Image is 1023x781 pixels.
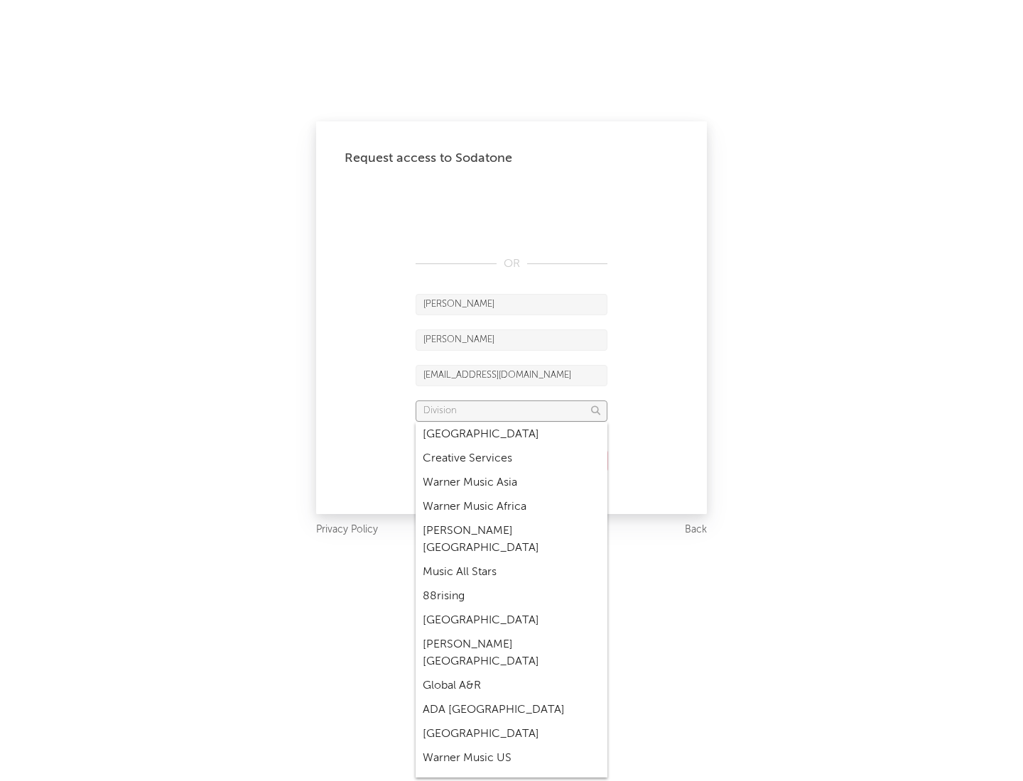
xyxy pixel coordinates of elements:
[416,698,607,722] div: ADA [GEOGRAPHIC_DATA]
[345,150,678,167] div: Request access to Sodatone
[416,584,607,608] div: 88rising
[416,560,607,584] div: Music All Stars
[416,633,607,674] div: [PERSON_NAME] [GEOGRAPHIC_DATA]
[416,329,607,351] input: Last Name
[416,447,607,471] div: Creative Services
[416,495,607,519] div: Warner Music Africa
[685,521,707,539] a: Back
[416,256,607,273] div: OR
[416,674,607,698] div: Global A&R
[416,422,607,447] div: [GEOGRAPHIC_DATA]
[416,400,607,422] input: Division
[416,365,607,386] input: Email
[416,519,607,560] div: [PERSON_NAME] [GEOGRAPHIC_DATA]
[416,294,607,315] input: First Name
[416,746,607,770] div: Warner Music US
[416,471,607,495] div: Warner Music Asia
[316,521,378,539] a: Privacy Policy
[416,722,607,746] div: [GEOGRAPHIC_DATA]
[416,608,607,633] div: [GEOGRAPHIC_DATA]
